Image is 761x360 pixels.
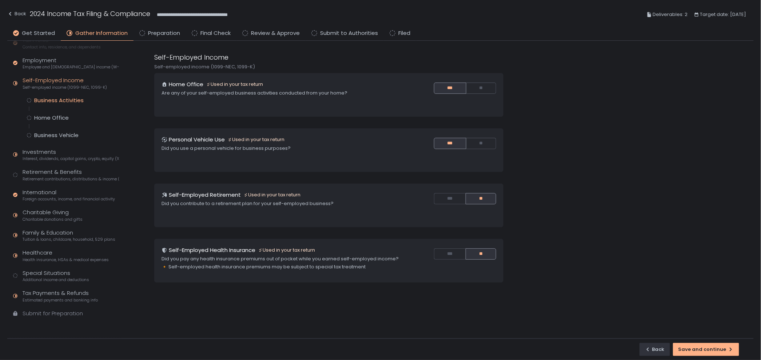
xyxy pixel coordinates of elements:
[23,176,119,182] span: Retirement contributions, distributions & income (1099-R, 5498)
[162,200,405,207] div: Did you contribute to a retirement plan for your self-employed business?
[23,36,101,50] div: Tax Profile
[200,29,231,37] span: Final Check
[23,277,89,283] span: Additional income and deductions
[678,346,734,353] div: Save and continue
[23,217,83,222] span: Charitable donations and gifts
[23,76,107,90] div: Self-Employed Income
[23,309,83,318] div: Submit for Preparation
[23,229,115,243] div: Family & Education
[244,192,300,198] div: Used in your tax return
[23,188,115,202] div: International
[23,156,119,161] span: Interest, dividends, capital gains, crypto, equity (1099s, K-1s)
[251,29,300,37] span: Review & Approve
[673,343,739,356] button: Save and continue
[206,81,263,88] div: Used in your tax return
[23,56,119,70] div: Employment
[23,44,101,50] span: Contact info, residence, and dependents
[162,264,405,270] div: 🔸 Self-employed health insurance premiums may be subject to special tax treatment
[162,90,405,96] div: Are any of your self-employed business activities conducted from your home?
[7,9,26,18] div: Back
[23,148,119,162] div: Investments
[23,64,119,70] span: Employee and [DEMOGRAPHIC_DATA] income (W-2s)
[169,136,225,144] h1: Personal Vehicle Use
[23,297,98,303] span: Estimated payments and banking info
[258,247,315,253] div: Used in your tax return
[23,237,115,242] span: Tuition & loans, childcare, household, 529 plans
[162,145,405,152] div: Did you use a personal vehicle for business purposes?
[34,132,79,139] div: Business Vehicle
[154,64,503,70] div: Self-employed income (1099-NEC, 1099-K)
[169,80,203,89] h1: Home Office
[23,85,107,90] span: Self-employed income (1099-NEC, 1099-K)
[22,29,55,37] span: Get Started
[23,249,109,263] div: Healthcare
[228,136,284,143] div: Used in your tax return
[169,246,255,255] h1: Self-Employed Health Insurance
[653,10,688,19] span: Deliverables: 2
[148,29,180,37] span: Preparation
[23,196,115,202] span: Foreign accounts, income, and financial activity
[34,114,69,121] div: Home Office
[23,208,83,222] div: Charitable Giving
[23,289,98,303] div: Tax Payments & Refunds
[700,10,746,19] span: Target date: [DATE]
[154,52,228,62] h1: Self-Employed Income
[645,346,665,353] div: Back
[75,29,128,37] span: Gather Information
[23,269,89,283] div: Special Situations
[34,97,84,104] div: Business Activities
[7,9,26,21] button: Back
[320,29,378,37] span: Submit to Authorities
[169,191,241,199] h1: Self-Employed Retirement
[162,256,405,262] div: Did you pay any health insurance premiums out of pocket while you earned self-employed income?
[23,168,119,182] div: Retirement & Benefits
[23,257,109,263] span: Health insurance, HSAs & medical expenses
[30,9,150,19] h1: 2024 Income Tax Filing & Compliance
[398,29,410,37] span: Filed
[640,343,670,356] button: Back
